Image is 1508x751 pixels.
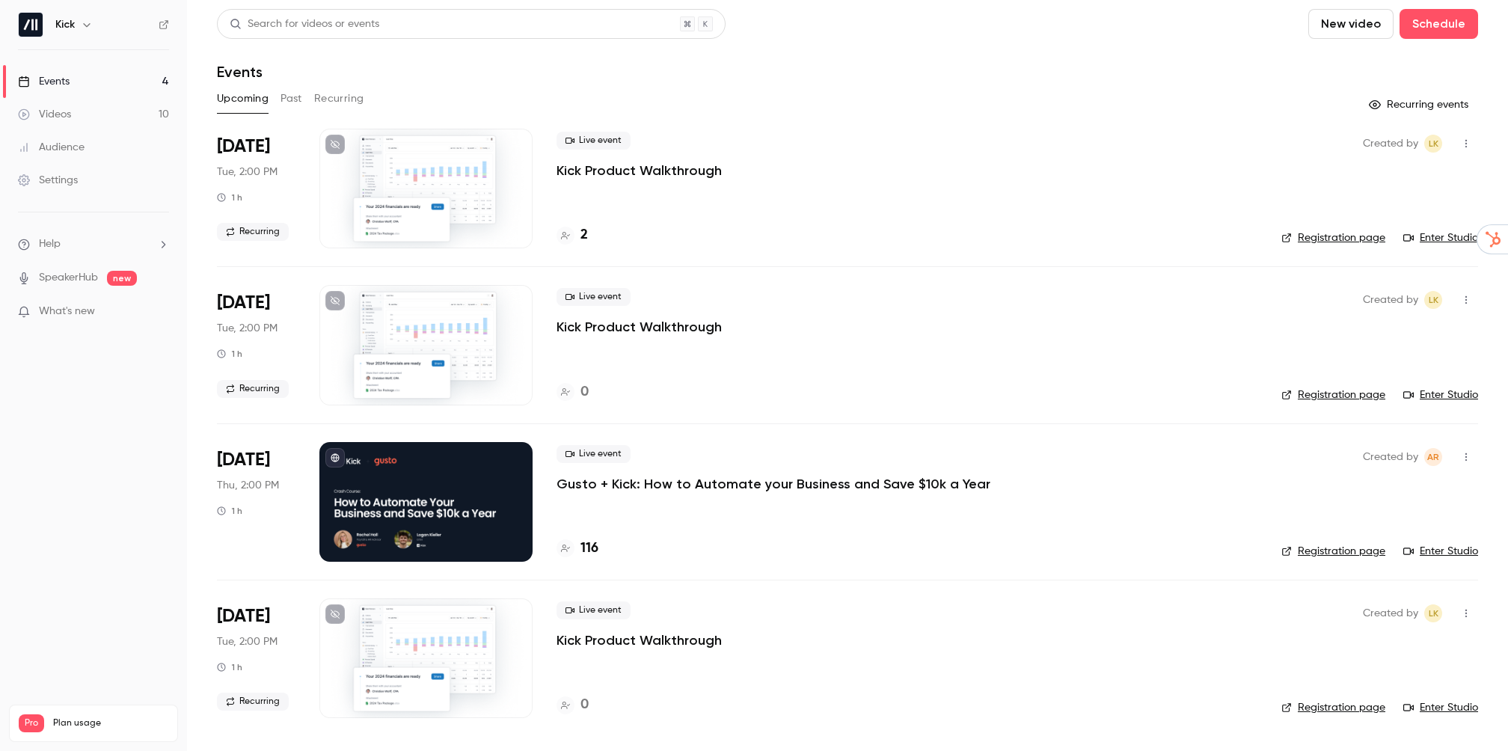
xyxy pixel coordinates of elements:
[217,661,242,673] div: 1 h
[18,236,169,252] li: help-dropdown-opener
[1281,387,1385,402] a: Registration page
[580,695,589,715] h4: 0
[1424,604,1442,622] span: Logan Kieller
[1403,544,1478,559] a: Enter Studio
[557,631,722,649] a: Kick Product Walkthrough
[217,135,270,159] span: [DATE]
[18,107,71,122] div: Videos
[53,717,168,729] span: Plan usage
[217,693,289,711] span: Recurring
[217,165,278,180] span: Tue, 2:00 PM
[1362,93,1478,117] button: Recurring events
[314,87,364,111] button: Recurring
[557,288,631,306] span: Live event
[557,225,588,245] a: 2
[557,601,631,619] span: Live event
[1403,387,1478,402] a: Enter Studio
[217,478,279,493] span: Thu, 2:00 PM
[217,348,242,360] div: 1 h
[1429,291,1438,309] span: LK
[107,271,137,286] span: new
[217,634,278,649] span: Tue, 2:00 PM
[39,236,61,252] span: Help
[557,162,722,180] a: Kick Product Walkthrough
[19,13,43,37] img: Kick
[1363,604,1418,622] span: Created by
[1281,544,1385,559] a: Registration page
[1363,291,1418,309] span: Created by
[281,87,302,111] button: Past
[151,305,169,319] iframe: Noticeable Trigger
[217,604,270,628] span: [DATE]
[39,304,95,319] span: What's new
[217,291,270,315] span: [DATE]
[19,714,44,732] span: Pro
[557,695,589,715] a: 0
[580,539,598,559] h4: 116
[55,17,75,32] h6: Kick
[18,74,70,89] div: Events
[557,445,631,463] span: Live event
[217,505,242,517] div: 1 h
[580,225,588,245] h4: 2
[230,16,379,32] div: Search for videos or events
[1403,700,1478,715] a: Enter Studio
[1429,604,1438,622] span: LK
[1363,448,1418,466] span: Created by
[217,442,295,562] div: Sep 25 Thu, 11:00 AM (America/Vancouver)
[1308,9,1394,39] button: New video
[580,382,589,402] h4: 0
[217,448,270,472] span: [DATE]
[1427,448,1439,466] span: AR
[557,382,589,402] a: 0
[1424,135,1442,153] span: Logan Kieller
[217,285,295,405] div: Sep 23 Tue, 11:00 AM (America/Los Angeles)
[1424,291,1442,309] span: Logan Kieller
[557,475,990,493] a: Gusto + Kick: How to Automate your Business and Save $10k a Year
[217,380,289,398] span: Recurring
[1281,230,1385,245] a: Registration page
[217,87,269,111] button: Upcoming
[557,539,598,559] a: 116
[18,173,78,188] div: Settings
[217,321,278,336] span: Tue, 2:00 PM
[217,598,295,718] div: Sep 30 Tue, 11:00 AM (America/Los Angeles)
[1429,135,1438,153] span: LK
[39,270,98,286] a: SpeakerHub
[1403,230,1478,245] a: Enter Studio
[1400,9,1478,39] button: Schedule
[217,129,295,248] div: Sep 16 Tue, 11:00 AM (America/Los Angeles)
[18,140,85,155] div: Audience
[1281,700,1385,715] a: Registration page
[217,223,289,241] span: Recurring
[1424,448,1442,466] span: Andrew Roth
[1363,135,1418,153] span: Created by
[217,191,242,203] div: 1 h
[217,63,263,81] h1: Events
[557,318,722,336] a: Kick Product Walkthrough
[557,132,631,150] span: Live event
